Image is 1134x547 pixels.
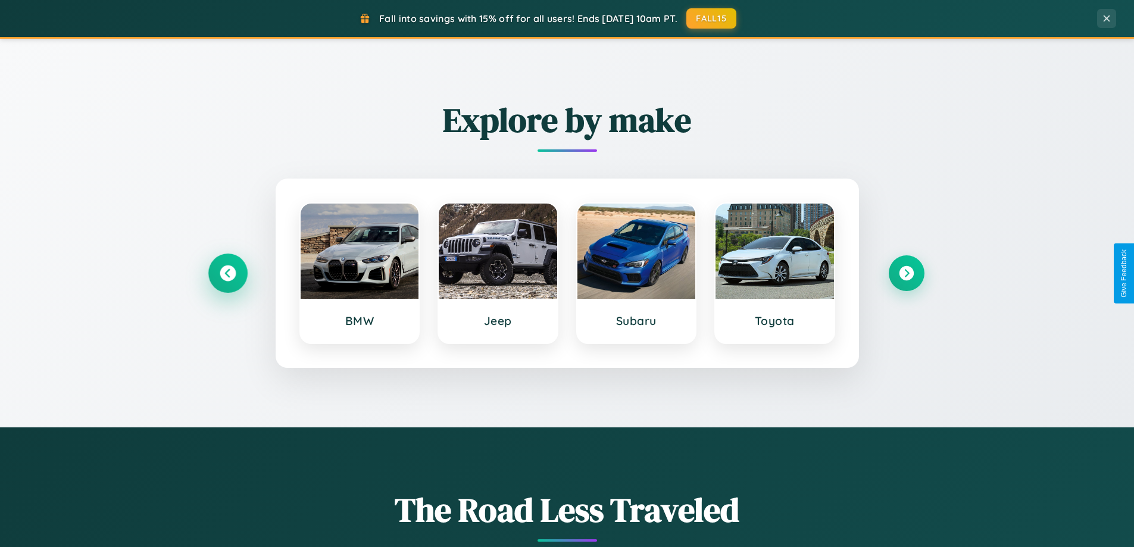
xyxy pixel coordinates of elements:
[727,314,822,328] h3: Toyota
[379,12,677,24] span: Fall into savings with 15% off for all users! Ends [DATE] 10am PT.
[313,314,407,328] h3: BMW
[210,97,924,143] h2: Explore by make
[451,314,545,328] h3: Jeep
[1120,249,1128,298] div: Give Feedback
[589,314,684,328] h3: Subaru
[210,487,924,533] h1: The Road Less Traveled
[686,8,736,29] button: FALL15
